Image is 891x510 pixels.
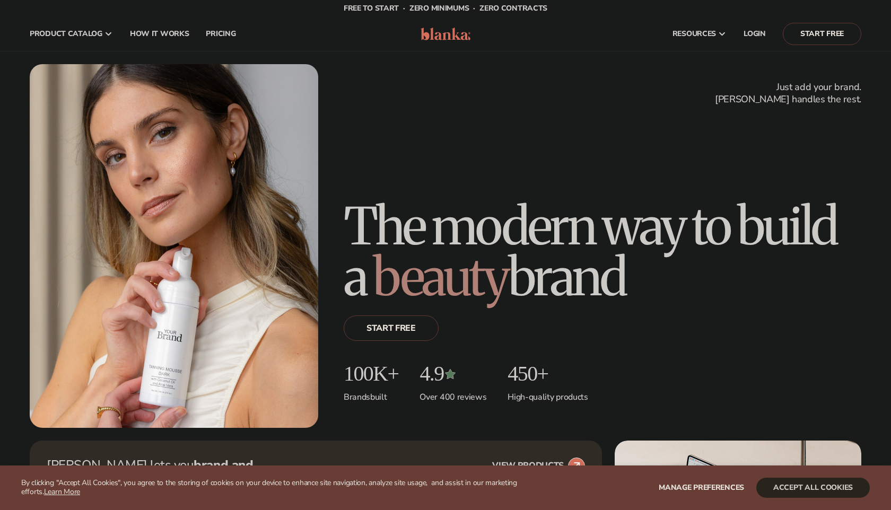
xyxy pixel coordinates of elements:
span: Just add your brand. [PERSON_NAME] handles the rest. [715,81,861,106]
span: Free to start · ZERO minimums · ZERO contracts [344,3,547,13]
h1: The modern way to build a brand [344,201,861,303]
p: 100K+ [344,362,398,385]
p: Brands built [344,385,398,403]
a: product catalog [21,17,121,51]
a: Start free [344,315,439,341]
a: VIEW PRODUCTS [492,458,585,474]
p: By clicking "Accept All Cookies", you agree to the storing of cookies on your device to enhance s... [21,479,520,497]
p: 450+ [508,362,588,385]
span: How It Works [130,30,189,38]
a: Learn More [44,487,80,497]
button: Manage preferences [659,478,744,498]
a: How It Works [121,17,198,51]
p: Over 400 reviews [420,385,486,403]
span: beauty [373,245,508,309]
a: LOGIN [735,17,774,51]
button: accept all cookies [756,478,870,498]
p: 4.9 [420,362,486,385]
span: Manage preferences [659,482,744,493]
span: product catalog [30,30,102,38]
p: High-quality products [508,385,588,403]
span: pricing [206,30,235,38]
img: Female holding tanning mousse. [30,64,318,428]
a: resources [664,17,735,51]
span: resources [672,30,716,38]
a: Start Free [783,23,861,45]
span: LOGIN [744,30,766,38]
img: logo [421,28,471,40]
a: pricing [197,17,244,51]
